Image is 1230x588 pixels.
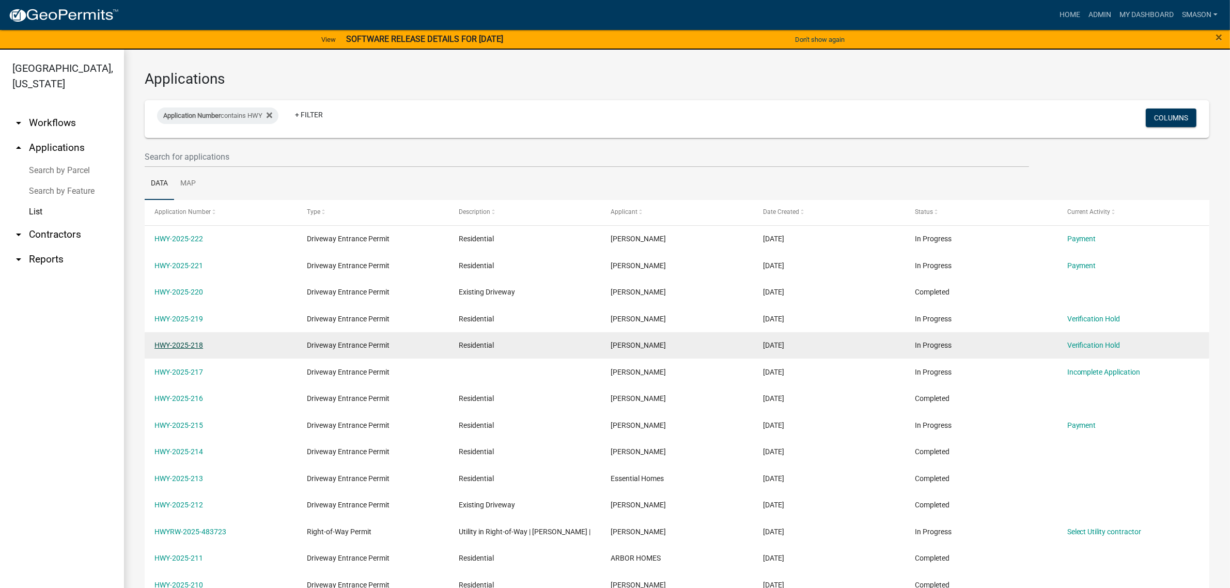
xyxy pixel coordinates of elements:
datatable-header-cell: Date Created [753,200,905,225]
span: Shane Weist [611,315,666,323]
span: 10/03/2025 [763,341,784,349]
span: Jessica Ritchie [611,288,666,296]
span: Driveway Entrance Permit [307,368,390,376]
a: HWYRW-2025-483723 [154,528,226,536]
span: Status [915,208,933,215]
a: HWY-2025-221 [154,261,203,270]
span: 10/07/2025 [763,261,784,270]
span: Shane Weist [611,235,666,243]
span: In Progress [915,235,952,243]
a: HWY-2025-211 [154,554,203,562]
span: Residential [459,394,494,403]
span: 10/07/2025 [763,235,784,243]
span: Residential [459,554,494,562]
a: Payment [1067,421,1096,429]
span: In Progress [915,421,952,429]
i: arrow_drop_down [12,253,25,266]
span: Jennifer DeLong [611,447,666,456]
span: Residential [459,474,494,483]
span: Application Number [154,208,211,215]
button: Close [1216,31,1222,43]
span: Description [459,208,490,215]
span: Residential [459,261,494,270]
datatable-header-cell: Status [905,200,1057,225]
a: HWY-2025-218 [154,341,203,349]
span: Application Number [163,112,221,119]
a: HWY-2025-215 [154,421,203,429]
a: HWY-2025-216 [154,394,203,403]
span: Driveway Entrance Permit [307,501,390,509]
datatable-header-cell: Applicant [601,200,753,225]
span: Jessica Ritchie [611,421,666,429]
a: Data [145,167,174,200]
a: Incomplete Application [1067,368,1141,376]
a: HWY-2025-217 [154,368,203,376]
i: arrow_drop_down [12,228,25,241]
a: HWY-2025-220 [154,288,203,296]
span: Robert Lahrman [611,394,666,403]
button: Don't show again [791,31,849,48]
span: 10/02/2025 [763,447,784,456]
span: Completed [915,288,949,296]
span: In Progress [915,341,952,349]
a: HWY-2025-212 [154,501,203,509]
datatable-header-cell: Description [449,200,601,225]
span: Driveway Entrance Permit [307,288,390,296]
span: 10/03/2025 [763,421,784,429]
span: Completed [915,394,949,403]
a: HWY-2025-213 [154,474,203,483]
span: Residential [459,315,494,323]
span: Completed [915,501,949,509]
a: Admin [1084,5,1115,25]
span: × [1216,30,1222,44]
span: Right-of-Way Permit [307,528,371,536]
a: HWY-2025-222 [154,235,203,243]
datatable-header-cell: Current Activity [1057,200,1209,225]
span: 10/03/2025 [763,368,784,376]
span: Residential [459,447,494,456]
datatable-header-cell: Application Number [145,200,297,225]
a: Select Utility contractor [1067,528,1142,536]
span: Shane Weist [611,261,666,270]
span: Driveway Entrance Permit [307,394,390,403]
a: My Dashboard [1115,5,1178,25]
a: Smason [1178,5,1222,25]
a: Payment [1067,235,1096,243]
span: Driveway Entrance Permit [307,315,390,323]
span: In Progress [915,528,952,536]
span: Completed [915,447,949,456]
span: Existing Driveway [459,501,515,509]
span: 09/30/2025 [763,474,784,483]
input: Search for applications [145,146,1029,167]
span: Driveway Entrance Permit [307,341,390,349]
a: HWY-2025-214 [154,447,203,456]
span: In Progress [915,368,952,376]
span: 09/25/2025 [763,528,784,536]
span: Completed [915,474,949,483]
span: Shane Weist [611,341,666,349]
span: Residential [459,235,494,243]
i: arrow_drop_down [12,117,25,129]
div: contains HWY [157,107,278,124]
span: 10/07/2025 [763,288,784,296]
span: ARBOR HOMES [611,554,661,562]
span: Applicant [611,208,637,215]
a: Verification Hold [1067,315,1120,323]
span: 09/26/2025 [763,501,784,509]
a: Map [174,167,202,200]
a: View [317,31,340,48]
a: Verification Hold [1067,341,1120,349]
button: Columns [1146,109,1196,127]
i: arrow_drop_up [12,142,25,154]
strong: SOFTWARE RELEASE DETAILS FOR [DATE] [346,34,503,44]
span: Shane Weist [611,368,666,376]
span: Date Created [763,208,799,215]
a: + Filter [287,105,331,124]
span: Current Activity [1067,208,1110,215]
span: Type [307,208,320,215]
span: In Progress [915,261,952,270]
span: Driveway Entrance Permit [307,474,390,483]
a: HWY-2025-219 [154,315,203,323]
span: Residential [459,421,494,429]
span: 09/22/2025 [763,554,784,562]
